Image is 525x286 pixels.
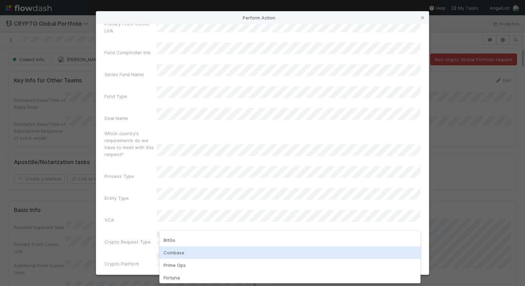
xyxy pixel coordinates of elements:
div: Prime Ops [159,259,420,271]
label: VCA [105,216,114,223]
label: Process Type [105,173,134,180]
label: Fund Comptroller link [105,49,151,56]
div: Perform Action [96,11,429,24]
div: Coinbase [159,246,420,259]
label: Crypto Platform [105,260,139,267]
label: Series Fund Name [105,71,144,78]
div: BitGo [159,234,420,246]
div: Fortuna [159,271,420,284]
label: Crypto Request Type [105,238,151,245]
label: Deal Name [105,115,128,122]
label: Fund Type [105,93,127,100]
label: Primary Front Convo Link [105,20,157,34]
label: Entity Type [105,195,129,202]
label: Which country's requirements do we have to meet with this request? [105,130,157,158]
